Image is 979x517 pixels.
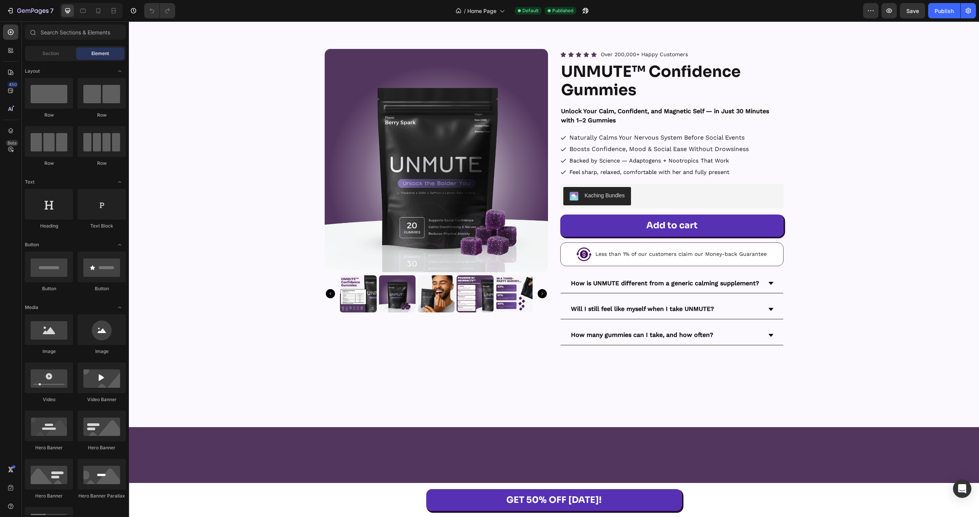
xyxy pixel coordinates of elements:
span: Default [522,7,538,14]
span: Home Page [467,7,496,15]
p: Unlock Your Calm, Confident, and Magnetic Self — in Just 30 Minutes with 1–2 Gummies [432,85,654,104]
p: How many gummies can I take, and how often? [442,308,584,319]
span: Toggle open [114,65,126,77]
div: Heading [25,223,73,229]
span: Toggle open [114,176,126,188]
span: Feel sharp, relaxed, comfortable with her and fully present [441,147,600,154]
div: Open Intercom Messenger [953,480,971,498]
div: 450 [7,81,18,88]
span: Text [25,179,34,185]
span: Layout [25,68,40,75]
span: Toggle open [114,239,126,251]
strong: UNMUTE™ Confidence Gummies [432,41,612,78]
img: KachingBundles.png [441,170,450,179]
p: Over 200,000+ Happy Customers [472,28,559,38]
input: Search Sections & Elements [25,24,126,40]
span: Published [552,7,573,14]
div: Hero Banner [25,493,73,499]
button: 7 [3,3,57,18]
p: How is UNMUTE different from a generic calming supplement? [442,257,630,268]
div: Button [78,285,126,292]
div: Image [25,348,73,355]
iframe: Design area [129,21,979,517]
button: Save [900,3,925,18]
div: Video Banner [78,396,126,403]
span: Backed by Science — Adaptogens + Nootropics That Work [441,136,600,143]
span: Button [25,241,39,248]
button: Carousel Next Arrow [409,268,418,277]
a: GET 50% OFF [DATE]! [298,468,553,489]
div: Video [25,396,73,403]
div: Row [25,112,73,119]
span: Element [91,50,109,57]
span: Section [42,50,59,57]
div: Add to cart [517,196,569,212]
div: Row [78,160,126,167]
span: Save [906,8,919,14]
div: Beta [6,140,18,146]
div: Publish [935,7,954,15]
div: Row [78,112,126,119]
div: Undo/Redo [144,3,175,18]
div: Button [25,285,73,292]
p: Will I still feel like myself when I take UNMUTE? [442,282,585,293]
span: Media [25,304,38,311]
div: Image [78,348,126,355]
p: 7 [50,6,54,15]
p: Less than 1% of our customers claim our Money-back Guarantee [467,229,638,237]
p: Boosts Confidence, Mood & Social Ease Without Drowsiness [441,123,620,132]
button: Carousel Back Arrow [197,268,206,277]
span: / [464,7,466,15]
img: gempages_574612042166567711-87be97d0-245c-4a71-8e93-32f56ea66d4f.png [447,225,463,241]
div: Hero Banner Parallax [78,493,126,499]
span: Toggle open [114,301,126,314]
div: Hero Banner [78,444,126,451]
button: Add to cart [431,193,655,215]
div: Hero Banner [25,444,73,451]
button: Publish [928,3,960,18]
div: Text Block [78,223,126,229]
div: Row [25,160,73,167]
button: Kaching Bundles [434,166,502,184]
p: Naturally Calms Your Nervous System Before Social Events [441,112,620,121]
p: GET 50% OFF [DATE]! [377,471,473,486]
div: Kaching Bundles [456,170,496,178]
